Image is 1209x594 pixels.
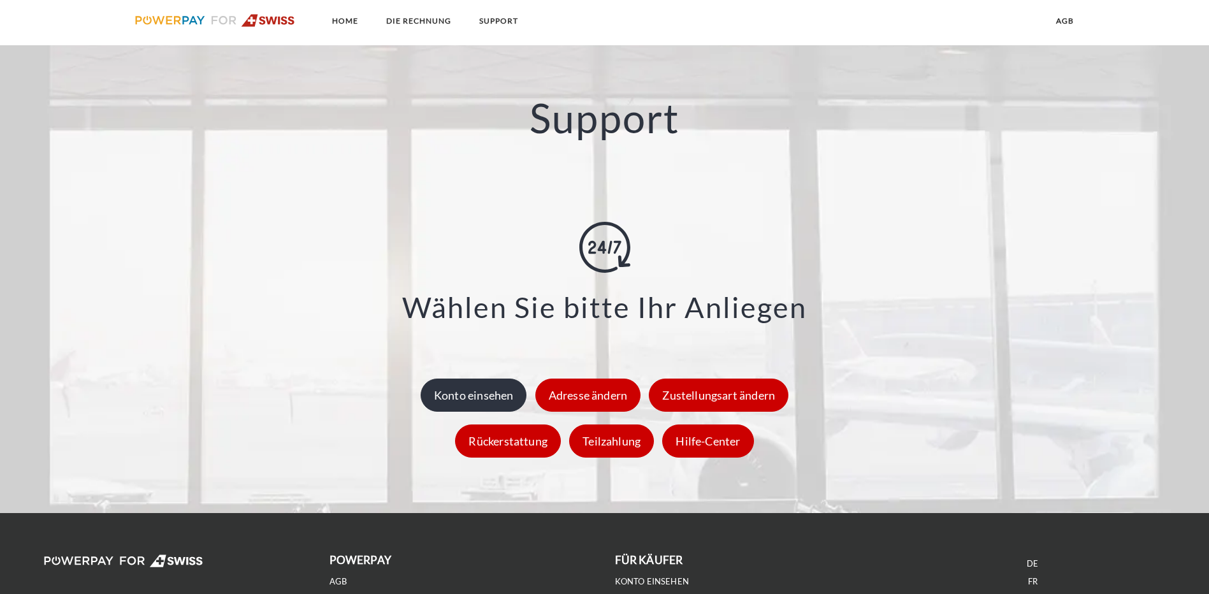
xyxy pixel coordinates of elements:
[649,379,788,412] div: Zustellungsart ändern
[615,576,690,587] a: Konto einsehen
[329,553,391,567] b: POWERPAY
[1045,10,1085,33] a: agb
[421,379,527,412] div: Konto einsehen
[76,293,1133,322] h3: Wählen Sie bitte Ihr Anliegen
[662,424,753,458] div: Hilfe-Center
[417,388,530,402] a: Konto einsehen
[452,434,564,448] a: Rückerstattung
[615,553,683,567] b: FÜR KÄUFER
[1028,576,1038,587] a: FR
[646,388,792,402] a: Zustellungsart ändern
[61,93,1148,143] h2: Support
[535,379,641,412] div: Adresse ändern
[532,388,644,402] a: Adresse ändern
[1027,558,1038,569] a: DE
[329,576,347,587] a: agb
[375,10,462,33] a: DIE RECHNUNG
[135,14,295,27] img: logo-swiss.svg
[659,434,757,448] a: Hilfe-Center
[569,424,654,458] div: Teilzahlung
[579,222,630,273] img: online-shopping.svg
[455,424,561,458] div: Rückerstattung
[321,10,369,33] a: Home
[44,554,204,567] img: logo-swiss-white.svg
[468,10,529,33] a: SUPPORT
[566,434,657,448] a: Teilzahlung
